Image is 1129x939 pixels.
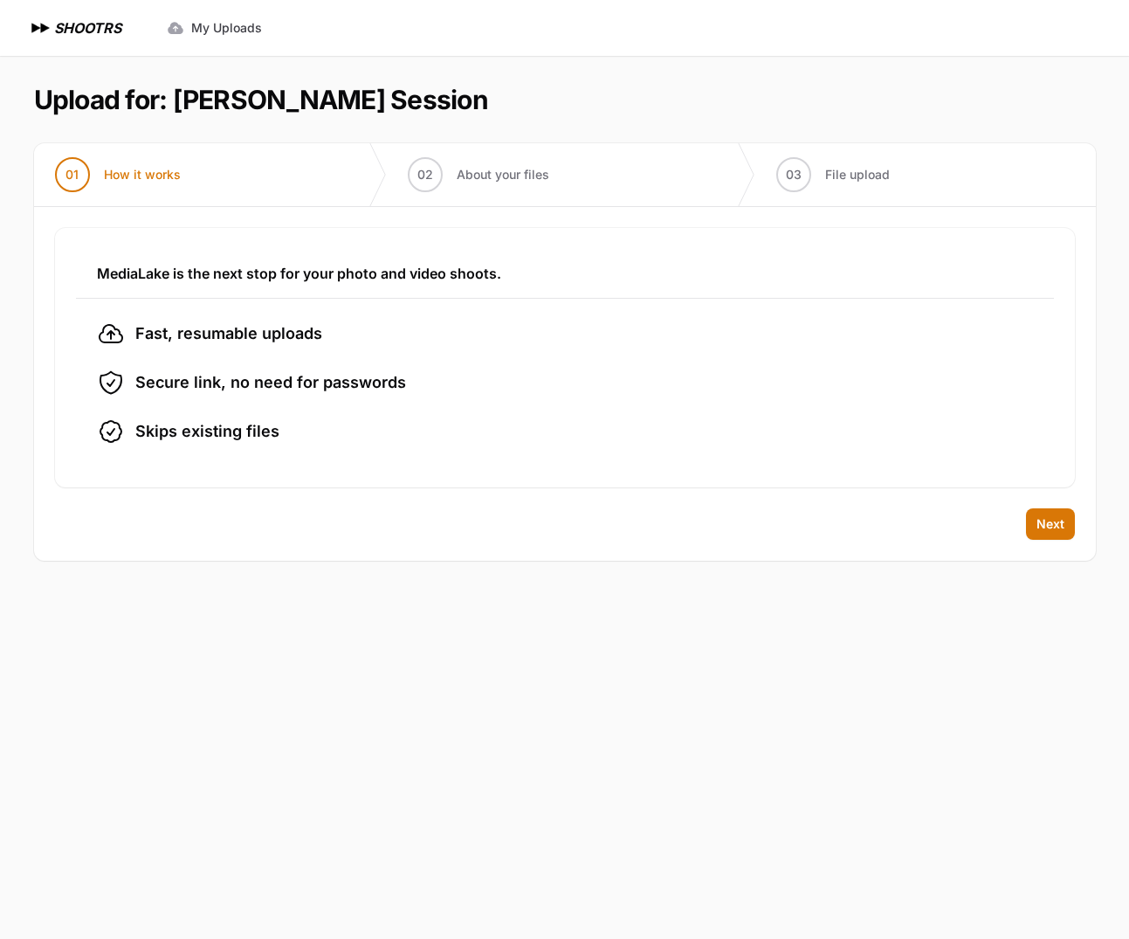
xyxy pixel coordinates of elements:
span: Secure link, no need for passwords [135,370,406,395]
button: 01 How it works [34,143,202,206]
span: Fast, resumable uploads [135,321,322,346]
span: My Uploads [191,19,262,37]
span: Skips existing files [135,419,279,444]
h3: MediaLake is the next stop for your photo and video shoots. [97,263,1033,284]
span: File upload [825,166,890,183]
h1: Upload for: [PERSON_NAME] Session [34,84,488,115]
img: SHOOTRS [28,17,54,38]
a: SHOOTRS SHOOTRS [28,17,121,38]
span: 03 [786,166,802,183]
span: 01 [65,166,79,183]
a: My Uploads [156,12,272,44]
span: About your files [457,166,549,183]
span: 02 [417,166,433,183]
span: Next [1036,515,1064,533]
span: How it works [104,166,181,183]
button: Next [1026,508,1075,540]
h1: SHOOTRS [54,17,121,38]
button: 03 File upload [755,143,911,206]
button: 02 About your files [387,143,570,206]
